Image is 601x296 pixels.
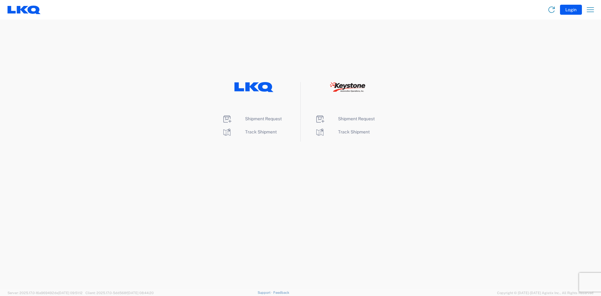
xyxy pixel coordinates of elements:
span: Server: 2025.17.0-16a969492de [8,291,83,295]
a: Shipment Request [222,116,282,121]
a: Feedback [273,291,289,294]
a: Track Shipment [315,129,370,134]
span: Client: 2025.17.0-5dd568f [85,291,154,295]
a: Shipment Request [315,116,375,121]
span: Shipment Request [245,116,282,121]
span: [DATE] 08:44:20 [127,291,154,295]
a: Support [258,291,273,294]
button: Login [560,5,582,15]
span: [DATE] 09:51:12 [58,291,83,295]
span: Shipment Request [338,116,375,121]
span: Copyright © [DATE]-[DATE] Agistix Inc., All Rights Reserved [497,290,593,296]
span: Track Shipment [245,129,277,134]
span: Track Shipment [338,129,370,134]
a: Track Shipment [222,129,277,134]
